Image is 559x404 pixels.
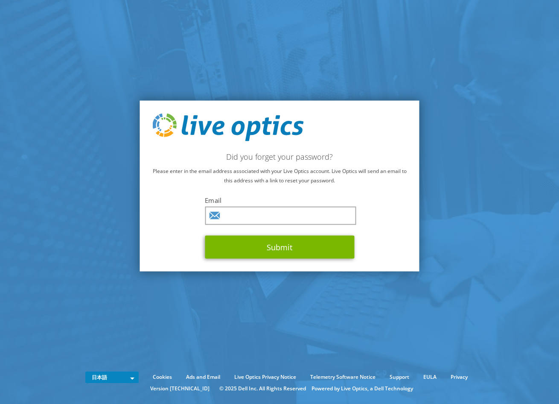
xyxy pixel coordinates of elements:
p: Please enter in the email address associated with your Live Optics account. Live Optics will send... [153,167,407,185]
a: Privacy [444,372,474,382]
a: Ads and Email [180,372,227,382]
a: EULA [417,372,443,382]
label: Email [205,196,354,205]
li: Powered by Live Optics, a Dell Technology [312,384,413,393]
a: Live Optics Privacy Notice [228,372,303,382]
img: live_optics_svg.svg [153,113,304,141]
li: © 2025 Dell Inc. All Rights Reserved [215,384,310,393]
a: Support [383,372,416,382]
li: Version [TECHNICAL_ID] [146,384,214,393]
a: Cookies [146,372,178,382]
h2: Did you forget your password? [153,152,407,161]
button: Submit [205,236,354,259]
a: Telemetry Software Notice [304,372,382,382]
